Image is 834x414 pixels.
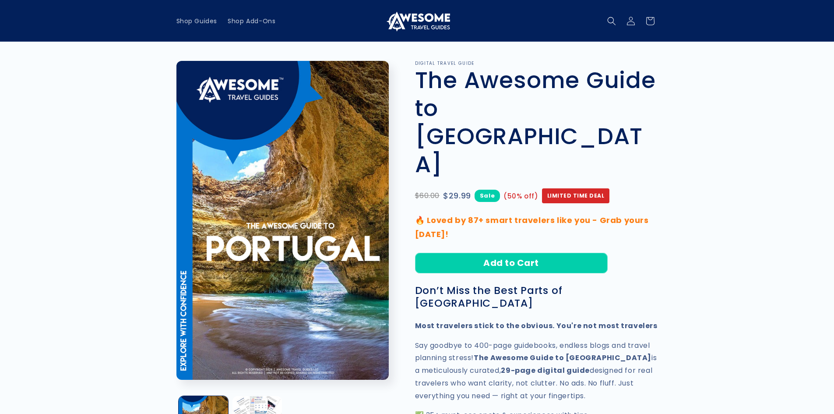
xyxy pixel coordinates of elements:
[176,17,218,25] span: Shop Guides
[602,11,621,31] summary: Search
[415,253,608,273] button: Add to Cart
[443,189,471,203] span: $29.99
[415,321,658,331] strong: Most travelers stick to the obvious. You're not most travelers
[415,61,658,66] p: DIGITAL TRAVEL GUIDE
[475,190,500,202] span: Sale
[503,190,538,202] span: (50% off)
[415,190,440,202] span: $60.00
[542,188,610,203] span: Limited Time Deal
[501,365,590,375] strong: 29-page digital guide
[171,12,223,30] a: Shop Guides
[415,340,658,403] p: Say goodbye to 400-page guidebooks, endless blogs and travel planning stress! is a meticulously c...
[415,66,658,178] h1: The Awesome Guide to [GEOGRAPHIC_DATA]
[228,17,275,25] span: Shop Add-Ons
[415,213,658,242] p: 🔥 Loved by 87+ smart travelers like you - Grab yours [DATE]!
[474,353,651,363] strong: The Awesome Guide to [GEOGRAPHIC_DATA]
[384,11,450,32] img: Awesome Travel Guides
[381,7,453,35] a: Awesome Travel Guides
[415,284,658,310] h3: Don’t Miss the Best Parts of [GEOGRAPHIC_DATA]
[222,12,281,30] a: Shop Add-Ons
